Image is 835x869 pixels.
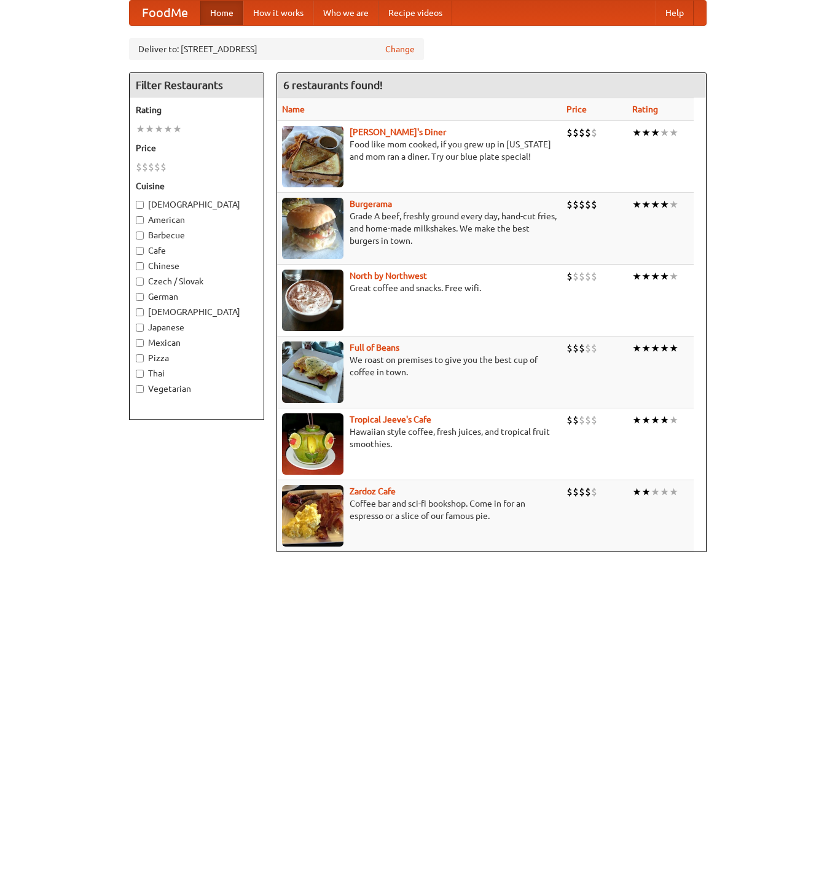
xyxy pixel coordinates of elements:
[641,198,651,211] li: ★
[651,126,660,139] li: ★
[669,198,678,211] li: ★
[350,199,392,209] a: Burgerama
[585,198,591,211] li: $
[136,367,257,380] label: Thai
[136,247,144,255] input: Cafe
[632,198,641,211] li: ★
[632,126,641,139] li: ★
[591,198,597,211] li: $
[378,1,452,25] a: Recipe videos
[632,485,641,499] li: ★
[282,210,557,247] p: Grade A beef, freshly ground every day, hand-cut fries, and home-made milkshakes. We make the bes...
[136,385,144,393] input: Vegetarian
[651,485,660,499] li: ★
[585,341,591,355] li: $
[136,321,257,333] label: Japanese
[591,413,597,427] li: $
[130,1,200,25] a: FoodMe
[154,122,163,136] li: ★
[136,293,144,301] input: German
[669,341,678,355] li: ★
[136,142,257,154] h5: Price
[136,104,257,116] h5: Rating
[591,126,597,139] li: $
[579,413,585,427] li: $
[200,1,243,25] a: Home
[154,160,160,174] li: $
[282,413,343,475] img: jeeves.jpg
[350,415,431,424] a: Tropical Jeeve's Cafe
[282,354,557,378] p: We roast on premises to give you the best cup of coffee in town.
[579,485,585,499] li: $
[136,306,257,318] label: [DEMOGRAPHIC_DATA]
[660,341,669,355] li: ★
[136,352,257,364] label: Pizza
[641,413,651,427] li: ★
[573,341,579,355] li: $
[136,337,257,349] label: Mexican
[136,290,257,303] label: German
[350,271,427,281] b: North by Northwest
[566,341,573,355] li: $
[566,104,587,114] a: Price
[579,341,585,355] li: $
[566,485,573,499] li: $
[136,354,144,362] input: Pizza
[136,370,144,378] input: Thai
[136,275,257,287] label: Czech / Slovak
[160,160,167,174] li: $
[660,413,669,427] li: ★
[282,198,343,259] img: burgerama.jpg
[282,104,305,114] a: Name
[145,122,154,136] li: ★
[641,270,651,283] li: ★
[660,126,669,139] li: ★
[566,413,573,427] li: $
[632,270,641,283] li: ★
[651,413,660,427] li: ★
[566,126,573,139] li: $
[585,413,591,427] li: $
[632,413,641,427] li: ★
[651,270,660,283] li: ★
[163,122,173,136] li: ★
[632,104,658,114] a: Rating
[669,485,678,499] li: ★
[579,126,585,139] li: $
[573,270,579,283] li: $
[136,201,144,209] input: [DEMOGRAPHIC_DATA]
[660,270,669,283] li: ★
[350,343,399,353] a: Full of Beans
[282,138,557,163] p: Food like mom cooked, if you grew up in [US_STATE] and mom ran a diner. Try our blue plate special!
[282,485,343,547] img: zardoz.jpg
[573,198,579,211] li: $
[136,122,145,136] li: ★
[148,160,154,174] li: $
[243,1,313,25] a: How it works
[136,229,257,241] label: Barbecue
[585,126,591,139] li: $
[591,270,597,283] li: $
[585,270,591,283] li: $
[142,160,148,174] li: $
[566,270,573,283] li: $
[313,1,378,25] a: Who we are
[350,127,446,137] a: [PERSON_NAME]'s Diner
[651,341,660,355] li: ★
[136,324,144,332] input: Japanese
[282,282,557,294] p: Great coffee and snacks. Free wifi.
[282,341,343,403] img: beans.jpg
[585,485,591,499] li: $
[579,198,585,211] li: $
[579,270,585,283] li: $
[136,160,142,174] li: $
[660,485,669,499] li: ★
[656,1,694,25] a: Help
[136,260,257,272] label: Chinese
[632,341,641,355] li: ★
[350,486,396,496] a: Zardoz Cafe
